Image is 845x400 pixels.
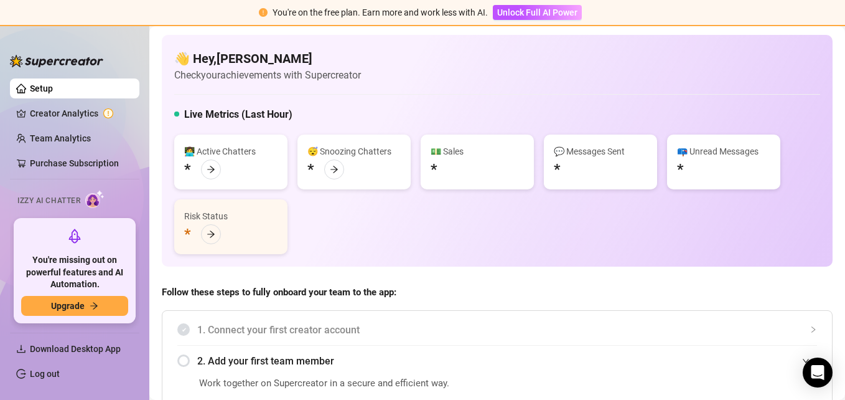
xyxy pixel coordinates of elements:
span: 2. Add your first team member [197,353,817,369]
article: Check your achievements with Supercreator [174,67,361,83]
span: You're missing out on powerful features and AI Automation. [21,254,128,291]
span: Work together on Supercreator in a secure and efficient way. [199,376,537,391]
a: Creator Analytics exclamation-circle [30,103,129,123]
div: 💵 Sales [431,145,524,158]
span: rocket [67,229,82,244]
img: logo-BBDzfeDw.svg [10,55,103,67]
a: Team Analytics [30,133,91,143]
span: Upgrade [51,301,85,311]
span: arrow-right [90,302,98,310]
button: Upgradearrow-right [21,296,128,316]
span: Download Desktop App [30,344,121,354]
span: 1. Connect your first creator account [197,322,817,338]
div: 📪 Unread Messages [677,145,770,158]
a: Unlock Full AI Power [493,7,582,17]
h5: Live Metrics (Last Hour) [184,107,292,122]
div: 1. Connect your first creator account [177,315,817,345]
div: 💬 Messages Sent [554,145,647,158]
span: exclamation-circle [259,8,268,17]
h4: 👋 Hey, [PERSON_NAME] [174,50,361,67]
div: Risk Status [184,209,278,223]
span: collapsed [810,326,817,333]
span: arrow-right [207,165,215,174]
span: download [16,344,26,354]
span: Izzy AI Chatter [17,195,80,207]
div: 2. Add your first team member [177,346,817,376]
span: You're on the free plan. Earn more and work less with AI. [273,7,488,17]
strong: Follow these steps to fully onboard your team to the app: [162,287,396,298]
span: arrow-right [207,230,215,239]
span: expanded [802,357,810,364]
div: Open Intercom Messenger [803,358,833,388]
a: Purchase Subscription [30,153,129,173]
span: Unlock Full AI Power [497,7,577,17]
a: Log out [30,369,60,379]
div: 😴 Snoozing Chatters [307,145,401,158]
span: arrow-right [330,165,338,174]
div: 👩‍💻 Active Chatters [184,145,278,158]
a: Setup [30,83,53,93]
button: Unlock Full AI Power [493,5,582,20]
img: AI Chatter [85,190,105,208]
